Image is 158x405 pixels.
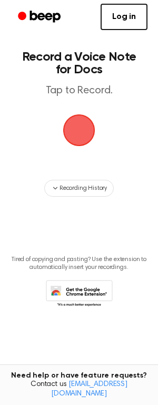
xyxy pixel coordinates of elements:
[63,114,95,146] img: Beep Logo
[60,184,107,193] span: Recording History
[6,380,152,399] span: Contact us
[101,4,147,30] a: Log in
[19,84,139,98] p: Tap to Record.
[44,180,114,197] button: Recording History
[51,381,127,398] a: [EMAIL_ADDRESS][DOMAIN_NAME]
[19,51,139,76] h1: Record a Voice Note for Docs
[11,7,70,27] a: Beep
[8,256,150,272] p: Tired of copying and pasting? Use the extension to automatically insert your recordings.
